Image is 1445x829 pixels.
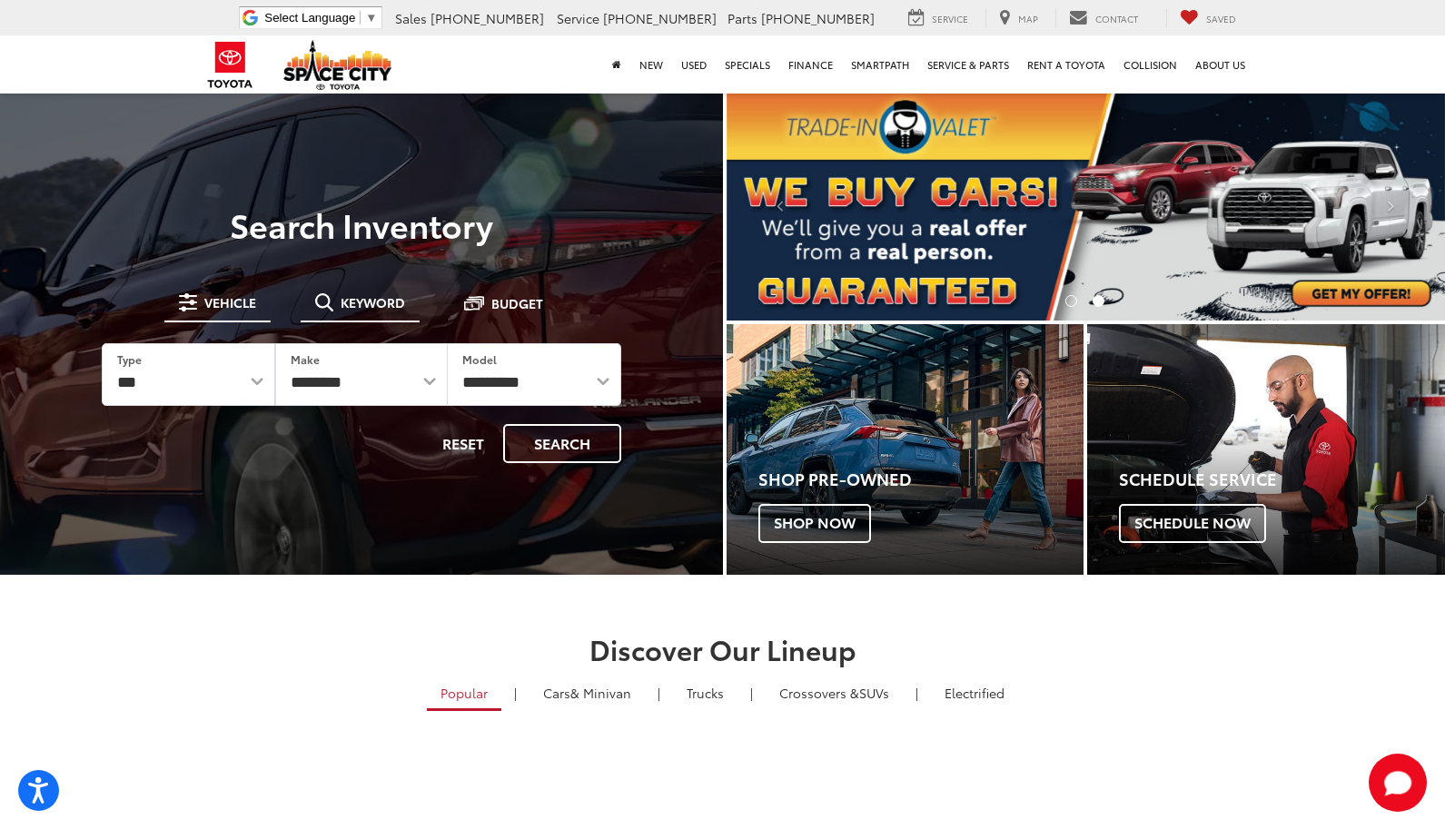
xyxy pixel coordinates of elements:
[931,677,1018,708] a: Electrified
[727,127,835,284] button: Click to view previous picture.
[727,9,757,27] span: Parts
[510,684,521,702] li: |
[1095,12,1138,25] span: Contact
[1065,295,1077,307] li: Go to slide number 1.
[1114,35,1186,94] a: Collision
[530,677,645,708] a: Cars
[630,35,672,94] a: New
[766,677,903,708] a: SUVs
[603,9,717,27] span: [PHONE_NUMBER]
[985,8,1052,28] a: Map
[264,11,377,25] a: Select Language​
[395,9,427,27] span: Sales
[672,35,716,94] a: Used
[673,677,737,708] a: Trucks
[204,296,256,309] span: Vehicle
[779,684,859,702] span: Crossovers &
[117,351,142,367] label: Type
[365,11,377,25] span: ▼
[291,351,320,367] label: Make
[727,324,1084,575] div: Toyota
[427,424,500,463] button: Reset
[1186,35,1254,94] a: About Us
[1119,504,1266,542] span: Schedule Now
[727,324,1084,575] a: Shop Pre-Owned Shop Now
[1337,127,1445,284] button: Click to view next picture.
[570,684,631,702] span: & Minivan
[842,35,918,94] a: SmartPath
[1087,324,1445,575] div: Toyota
[283,40,392,90] img: Space City Toyota
[761,9,875,27] span: [PHONE_NUMBER]
[779,35,842,94] a: Finance
[918,35,1018,94] a: Service & Parts
[1018,12,1038,25] span: Map
[1018,35,1114,94] a: Rent a Toyota
[1055,8,1152,28] a: Contact
[360,11,361,25] span: ​
[1369,754,1427,812] button: Toggle Chat Window
[83,634,1363,664] h2: Discover Our Lineup
[1206,12,1236,25] span: Saved
[1119,470,1445,489] h4: Schedule Service
[1093,295,1104,307] li: Go to slide number 2.
[653,684,665,702] li: |
[491,297,543,310] span: Budget
[758,470,1084,489] h4: Shop Pre-Owned
[716,35,779,94] a: Specials
[503,424,621,463] button: Search
[427,677,501,711] a: Popular
[895,8,982,28] a: Service
[76,206,647,242] h3: Search Inventory
[1369,754,1427,812] svg: Start Chat
[341,296,405,309] span: Keyword
[196,35,264,94] img: Toyota
[1166,8,1250,28] a: My Saved Vehicles
[746,684,757,702] li: |
[431,9,544,27] span: [PHONE_NUMBER]
[264,11,355,25] span: Select Language
[603,35,630,94] a: Home
[911,684,923,702] li: |
[758,504,871,542] span: Shop Now
[1087,324,1445,575] a: Schedule Service Schedule Now
[932,12,968,25] span: Service
[462,351,497,367] label: Model
[557,9,599,27] span: Service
